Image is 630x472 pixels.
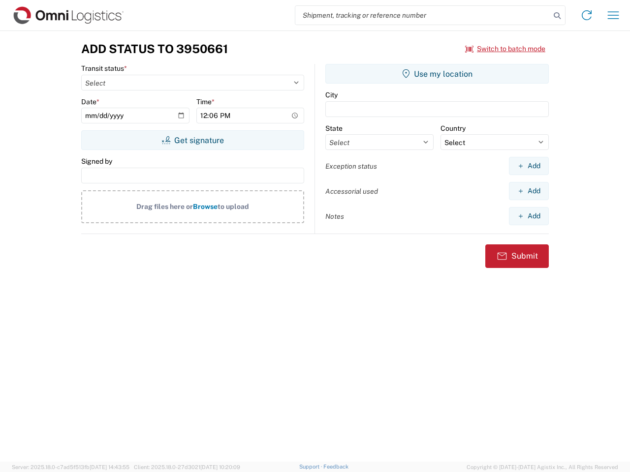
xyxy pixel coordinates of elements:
[509,182,549,200] button: Add
[325,124,343,133] label: State
[134,464,240,470] span: Client: 2025.18.0-27d3021
[325,64,549,84] button: Use my location
[81,97,99,106] label: Date
[200,464,240,470] span: [DATE] 10:20:09
[81,130,304,150] button: Get signature
[485,244,549,268] button: Submit
[81,64,127,73] label: Transit status
[325,162,377,171] label: Exception status
[299,464,324,470] a: Support
[295,6,550,25] input: Shipment, tracking or reference number
[441,124,466,133] label: Country
[465,41,545,57] button: Switch to batch mode
[81,42,228,56] h3: Add Status to 3950661
[81,157,112,166] label: Signed by
[325,187,378,196] label: Accessorial used
[325,90,338,99] label: City
[12,464,129,470] span: Server: 2025.18.0-c7ad5f513fb
[193,203,218,210] span: Browse
[196,97,215,106] label: Time
[509,157,549,175] button: Add
[136,203,193,210] span: Drag files here or
[509,207,549,225] button: Add
[467,463,618,472] span: Copyright © [DATE]-[DATE] Agistix Inc., All Rights Reserved
[90,464,129,470] span: [DATE] 14:43:55
[218,203,249,210] span: to upload
[323,464,348,470] a: Feedback
[325,212,344,221] label: Notes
